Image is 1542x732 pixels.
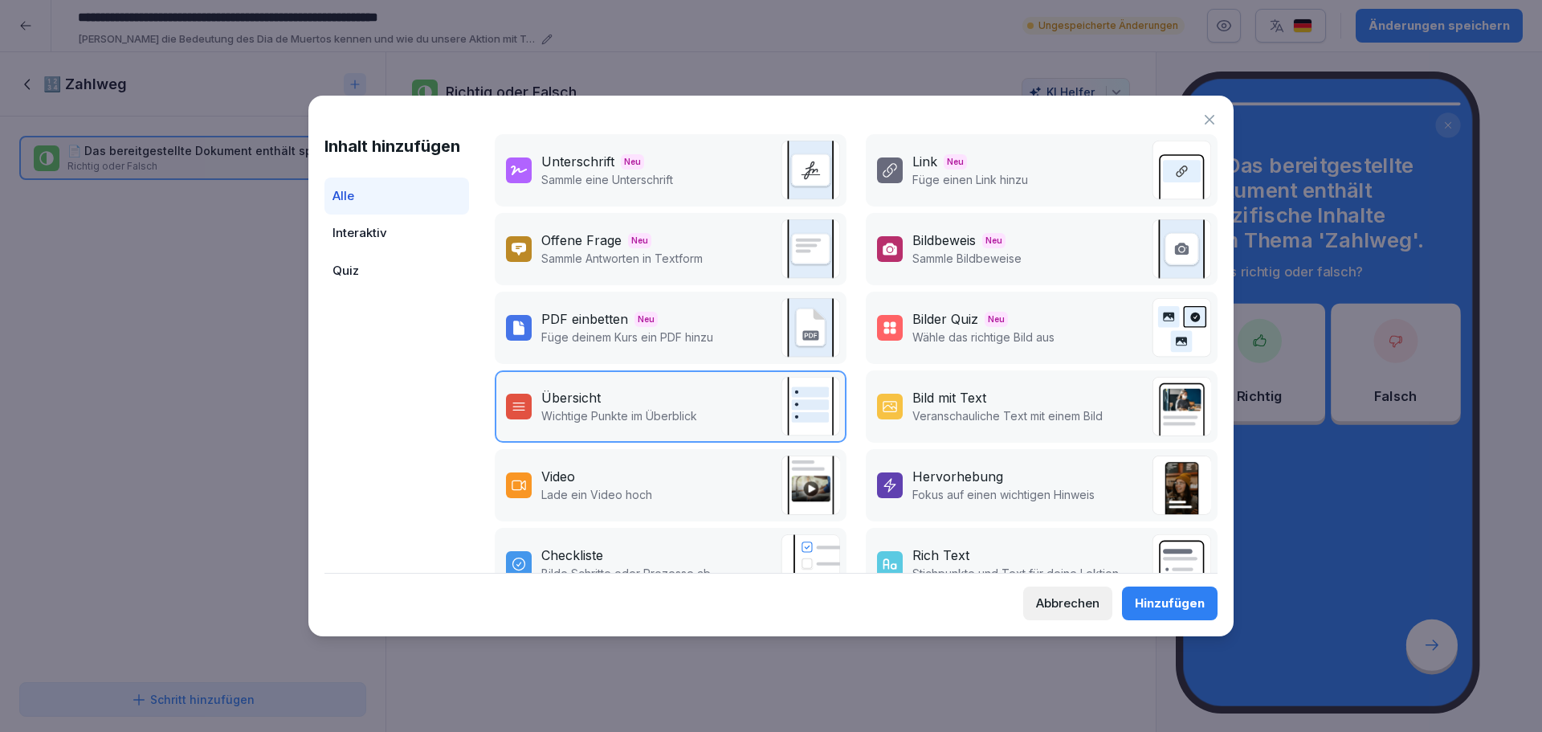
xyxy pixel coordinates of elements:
img: link.svg [1152,141,1211,200]
div: PDF einbetten [541,309,628,329]
h1: Inhalt hinzufügen [324,134,469,158]
div: Video [541,467,575,486]
div: Checkliste [541,546,603,565]
p: Bilde Schritte oder Prozesse ab [541,565,711,582]
img: overview.svg [781,377,840,436]
p: Lade ein Video hoch [541,486,652,503]
div: Abbrechen [1036,595,1099,612]
p: Veranschauliche Text mit einem Bild [912,407,1103,424]
span: Neu [621,154,644,170]
div: Unterschrift [541,152,614,171]
p: Füge einen Link hinzu [912,171,1028,188]
p: Stichpunkte und Text für deine Lektion [912,565,1119,582]
img: richtext.svg [1152,534,1211,594]
p: Sammle Antworten in Textform [541,250,703,267]
img: pdf_embed.svg [781,298,840,358]
div: Bilder Quiz [912,309,978,329]
p: Wähle das richtige Bild aus [912,329,1055,346]
span: Neu [944,154,967,170]
img: signature.svg [781,141,840,200]
div: Hervorhebung [912,467,1003,486]
img: video.png [781,456,840,515]
span: Neu [982,233,1006,248]
div: Rich Text [912,546,969,565]
div: Offene Frage [541,231,622,250]
div: Alle [324,178,469,215]
p: Füge deinem Kurs ein PDF hinzu [541,329,713,346]
img: image_quiz.svg [1152,298,1211,358]
div: Bild mit Text [912,388,986,407]
span: Neu [985,312,1008,327]
p: Fokus auf einen wichtigen Hinweis [912,486,1095,503]
div: Bildbeweis [912,231,976,250]
button: Hinzufügen [1122,587,1218,620]
div: Link [912,152,937,171]
img: image_upload.svg [1152,219,1211,279]
div: Hinzufügen [1135,595,1205,612]
img: text_image.png [1152,377,1211,436]
div: Quiz [324,252,469,290]
span: Neu [634,312,658,327]
img: checklist.svg [781,534,840,594]
button: Abbrechen [1023,587,1112,620]
img: callout.png [1152,456,1211,515]
span: Neu [628,233,651,248]
p: Wichtige Punkte im Überblick [541,407,697,424]
div: Interaktiv [324,215,469,252]
p: Sammle Bildbeweise [912,250,1022,267]
p: Sammle eine Unterschrift [541,171,673,188]
img: text_response.svg [781,219,840,279]
div: Übersicht [541,388,601,407]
